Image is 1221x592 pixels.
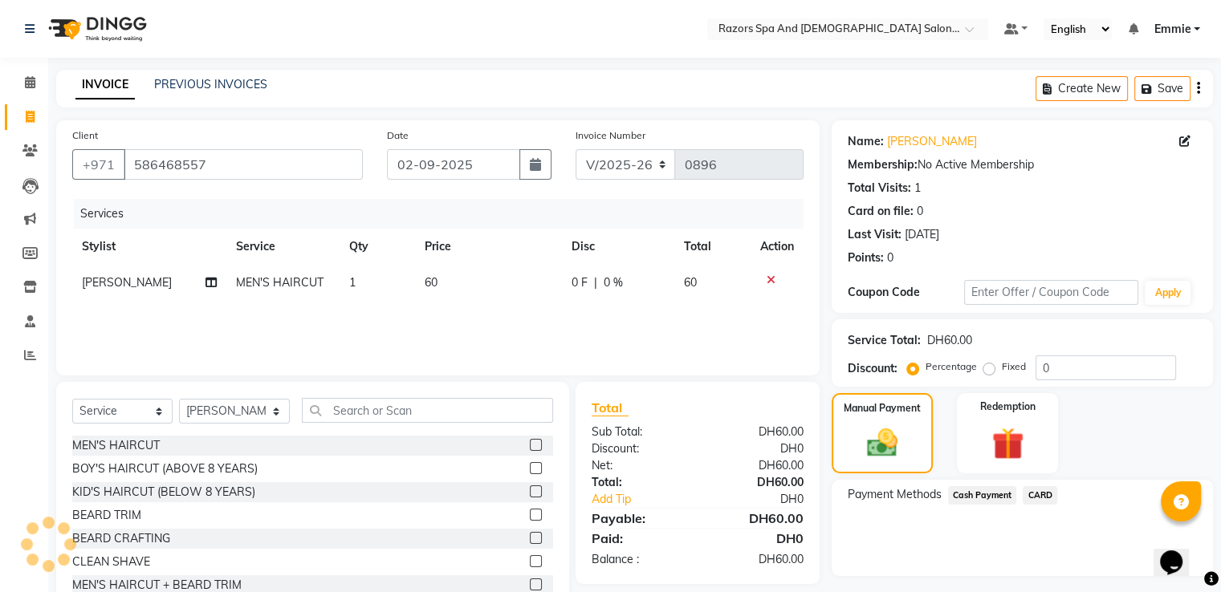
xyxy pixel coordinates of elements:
[302,398,552,423] input: Search or Scan
[857,425,907,460] img: _cash.svg
[580,529,698,548] div: Paid:
[72,530,170,547] div: BEARD CRAFTING
[751,229,804,265] th: Action
[698,529,816,548] div: DH0
[340,229,415,265] th: Qty
[124,149,363,180] input: Search by Name/Mobile/Email/Code
[72,229,226,265] th: Stylist
[72,460,258,477] div: BOY'S HAIRCUT (ABOVE 8 YEARS)
[848,180,911,197] div: Total Visits:
[580,509,698,528] div: Payable:
[580,424,698,440] div: Sub Total:
[1002,359,1026,374] label: Fixed
[236,275,324,290] span: MEN'S HAIRCUT
[698,509,816,528] div: DH60.00
[580,440,698,457] div: Discount:
[980,399,1036,414] label: Redemption
[848,249,884,266] div: Points:
[848,360,897,377] div: Discount:
[72,484,255,501] div: KID'S HAIRCUT (BELOW 8 YEARS)
[41,6,151,51] img: logo
[82,275,172,290] span: [PERSON_NAME]
[415,229,562,265] th: Price
[1154,528,1205,576] iframe: chat widget
[917,203,923,220] div: 0
[698,440,816,457] div: DH0
[848,332,921,349] div: Service Total:
[844,401,921,416] label: Manual Payment
[74,199,816,229] div: Services
[75,71,135,99] a: INVOICE
[226,229,340,265] th: Service
[580,457,698,474] div: Net:
[580,491,717,508] a: Add Tip
[926,359,977,374] label: Percentage
[72,128,98,143] label: Client
[674,229,751,265] th: Total
[848,156,918,173] div: Membership:
[72,507,141,524] div: BEARD TRIM
[72,553,150,570] div: CLEAN SHAVE
[425,275,438,290] span: 60
[927,332,972,349] div: DH60.00
[592,399,629,416] span: Total
[387,128,409,143] label: Date
[576,128,645,143] label: Invoice Number
[887,249,893,266] div: 0
[982,424,1034,464] img: _gift.svg
[1154,21,1190,38] span: Emmie
[848,284,964,301] div: Coupon Code
[349,275,356,290] span: 1
[948,486,1017,505] span: Cash Payment
[1134,76,1190,101] button: Save
[72,149,125,180] button: +971
[887,133,977,150] a: [PERSON_NAME]
[1145,281,1190,305] button: Apply
[698,474,816,491] div: DH60.00
[964,280,1139,305] input: Enter Offer / Coupon Code
[604,274,623,291] span: 0 %
[562,229,674,265] th: Disc
[1036,76,1128,101] button: Create New
[594,274,597,291] span: |
[905,226,939,243] div: [DATE]
[72,437,160,454] div: MEN'S HAIRCUT
[848,486,942,503] span: Payment Methods
[580,474,698,491] div: Total:
[848,226,902,243] div: Last Visit:
[154,77,267,91] a: PREVIOUS INVOICES
[572,274,588,291] span: 0 F
[1023,486,1057,505] span: CARD
[848,156,1197,173] div: No Active Membership
[717,491,815,508] div: DH0
[684,275,697,290] span: 60
[580,551,698,568] div: Balance :
[848,203,914,220] div: Card on file:
[698,551,816,568] div: DH60.00
[848,133,884,150] div: Name:
[914,180,921,197] div: 1
[698,457,816,474] div: DH60.00
[698,424,816,440] div: DH60.00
